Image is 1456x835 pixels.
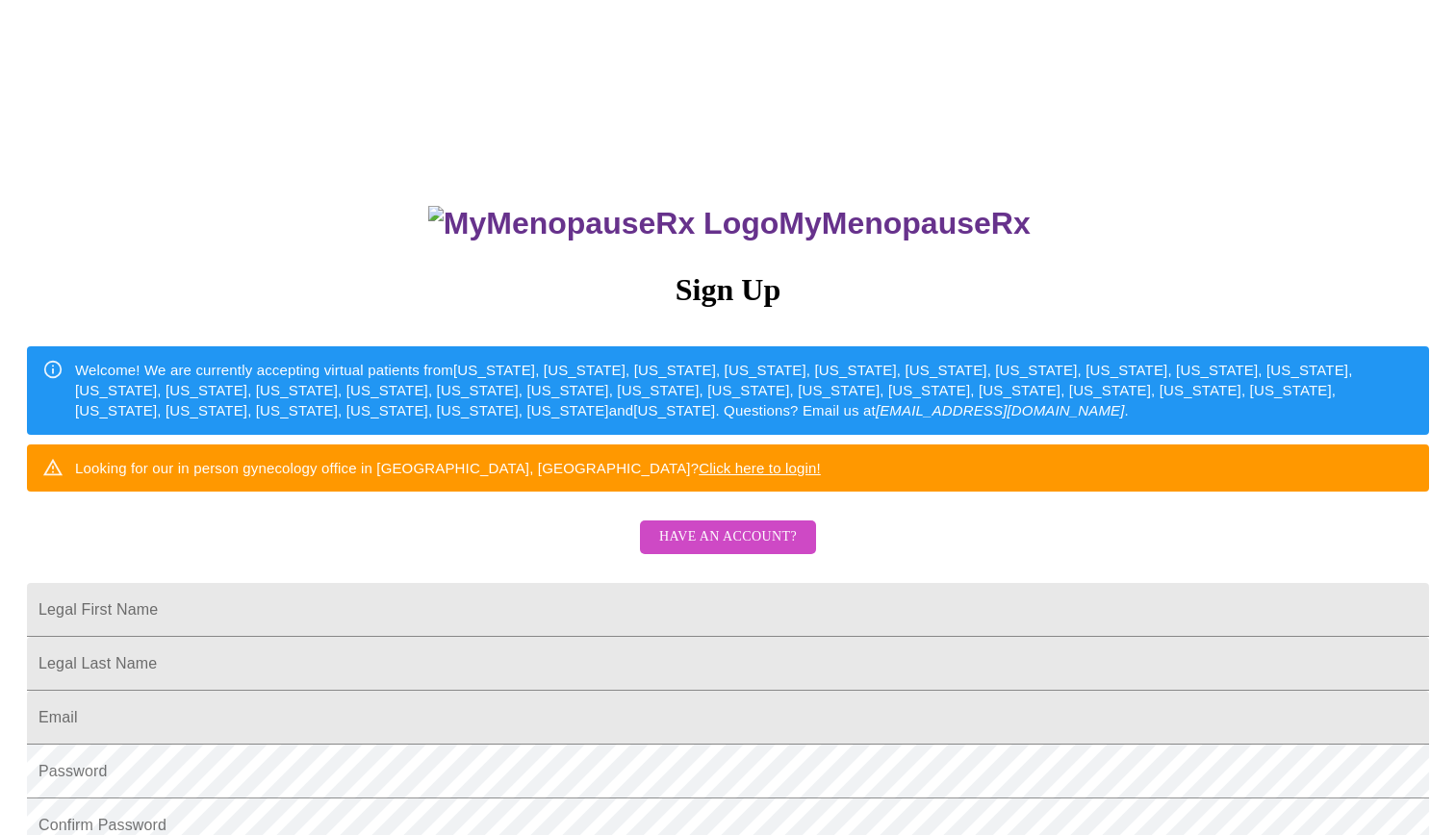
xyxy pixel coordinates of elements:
h3: Sign Up [27,272,1429,308]
h3: MyMenopauseRx [30,206,1430,241]
a: Click here to login! [699,460,821,476]
button: Have an account? [640,520,816,554]
em: [EMAIL_ADDRESS][DOMAIN_NAME] [876,402,1125,418]
img: MyMenopauseRx Logo [428,206,779,241]
span: Have an account? [659,525,797,549]
div: Looking for our in person gynecology office in [GEOGRAPHIC_DATA], [GEOGRAPHIC_DATA]? [75,450,821,486]
div: Welcome! We are currently accepting virtual patients from [US_STATE], [US_STATE], [US_STATE], [US... [75,352,1414,429]
a: Have an account? [635,542,821,558]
